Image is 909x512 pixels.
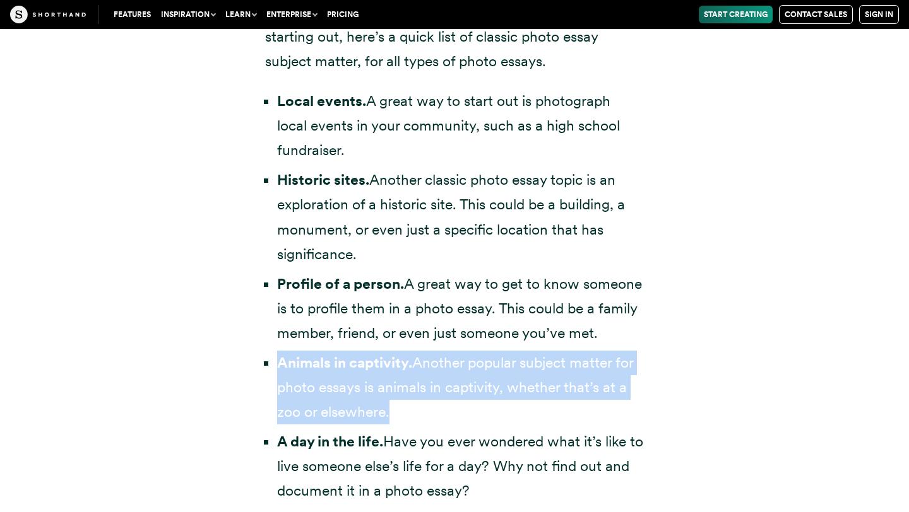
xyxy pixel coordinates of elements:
[699,6,773,23] a: Start Creating
[277,272,644,346] li: A great way to get to know someone is to profile them in a photo essay. This could be a family me...
[322,6,364,23] a: Pricing
[277,275,404,293] strong: Profile of a person.
[10,6,86,23] img: The Craft
[156,6,220,23] button: Inspiration
[277,171,369,189] strong: Historic sites.
[277,354,412,371] strong: Animals in captivity.
[277,429,644,503] li: Have you ever wondered what it’s like to live someone else’s life for a day? Why not find out and...
[779,5,853,24] a: Contact Sales
[277,89,644,163] li: A great way to start out is photograph local events in your community, such as a high school fund...
[277,168,644,266] li: Another classic photo essay topic is an exploration of a historic site. This could be a building,...
[109,6,156,23] a: Features
[277,351,644,424] li: Another popular subject matter for photo essays is animals in captivity, whether that’s at a zoo ...
[220,6,261,23] button: Learn
[261,6,322,23] button: Enterprise
[859,5,899,24] a: Sign in
[277,433,383,450] strong: A day in the life.
[277,92,366,110] strong: Local events.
